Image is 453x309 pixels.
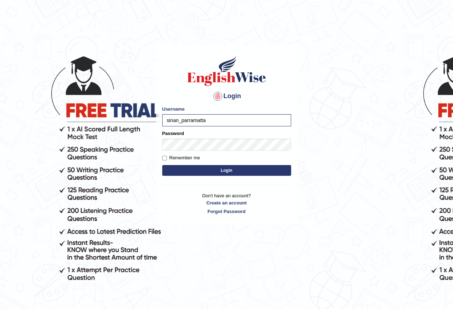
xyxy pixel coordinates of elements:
a: Create an account [162,199,291,206]
h4: Login [162,91,291,102]
input: Remember me [162,156,167,160]
a: Forgot Password [162,208,291,215]
p: Don't have an account? [162,192,291,214]
label: Username [162,106,185,112]
label: Remember me [162,154,200,161]
img: Logo of English Wise sign in for intelligent practice with AI [186,55,268,87]
label: Password [162,130,184,137]
button: Login [162,165,291,176]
